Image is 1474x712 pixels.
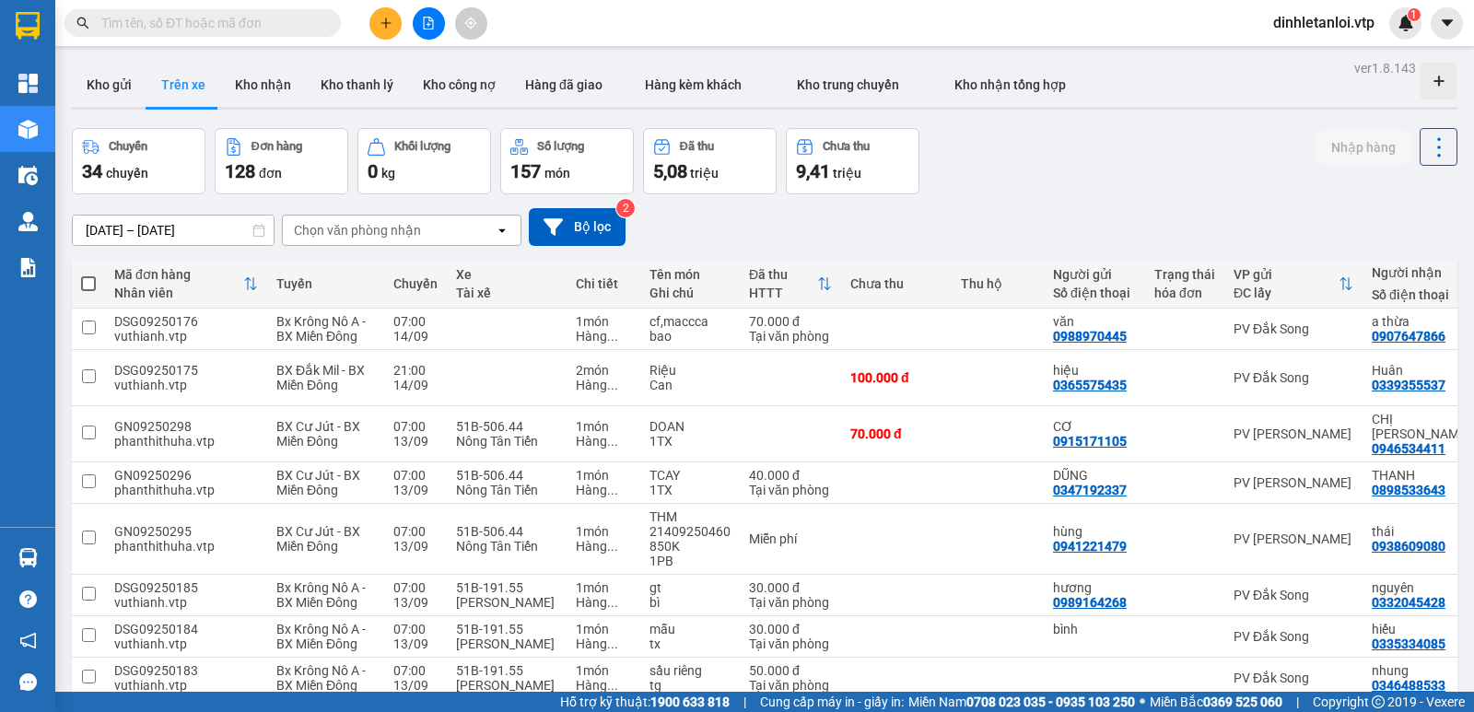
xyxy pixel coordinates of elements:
[749,531,832,546] div: Miễn phí
[413,7,445,40] button: file-add
[276,363,365,392] span: BX Đắk Mil - BX Miền Đông
[1372,663,1470,678] div: nhung
[649,595,731,610] div: bì
[114,636,258,651] div: vuthianh.vtp
[1053,483,1127,497] div: 0347192337
[1053,434,1127,449] div: 0915171105
[114,468,258,483] div: GN09250296
[495,223,509,238] svg: open
[1053,595,1127,610] div: 0989164268
[537,140,584,153] div: Số lượng
[408,63,510,107] button: Kho công nợ
[1053,580,1136,595] div: hương
[456,483,557,497] div: Nông Tân Tiến
[393,663,438,678] div: 07:00
[576,329,631,344] div: Hàng thông thường
[1372,539,1445,554] div: 0938609080
[276,524,360,554] span: BX Cư Jút - BX Miền Đông
[1053,378,1127,392] div: 0365575435
[1053,314,1136,329] div: văn
[649,267,731,282] div: Tên món
[649,483,731,497] div: 1TX
[456,663,557,678] div: 51B-191.55
[1439,15,1456,31] span: caret-down
[18,212,38,231] img: warehouse-icon
[393,468,438,483] div: 07:00
[576,378,631,392] div: Hàng thông thường
[114,678,258,693] div: vuthianh.vtp
[743,692,746,712] span: |
[796,160,830,182] span: 9,41
[607,636,618,651] span: ...
[576,622,631,636] div: 1 món
[607,434,618,449] span: ...
[114,622,258,636] div: DSG09250184
[114,419,258,434] div: GN09250298
[1234,671,1353,685] div: PV Đắk Song
[456,580,557,595] div: 51B-191.55
[749,580,832,595] div: 30.000 đ
[1316,131,1410,164] button: Nhập hàng
[690,166,719,181] span: triệu
[850,276,942,291] div: Chưa thu
[114,580,258,595] div: DSG09250185
[72,63,146,107] button: Kho gửi
[649,678,731,693] div: tg
[393,419,438,434] div: 07:00
[616,199,635,217] sup: 2
[643,128,777,194] button: Đã thu5,08 triệu
[645,77,742,92] span: Hàng kèm khách
[114,363,258,378] div: DSG09250175
[259,166,282,181] span: đơn
[1372,636,1445,651] div: 0335334085
[1372,378,1445,392] div: 0339355537
[73,216,274,245] input: Select a date range.
[961,276,1035,291] div: Thu hộ
[1053,267,1136,282] div: Người gửi
[1372,314,1470,329] div: a thừa
[114,286,243,300] div: Nhân viên
[680,140,714,153] div: Đã thu
[393,483,438,497] div: 13/09
[966,694,1135,709] strong: 0708 023 035 - 0935 103 250
[544,166,570,181] span: món
[76,17,89,29] span: search
[114,663,258,678] div: DSG09250183
[456,524,557,539] div: 51B-506.44
[1372,678,1445,693] div: 0346488533
[607,678,618,693] span: ...
[1372,441,1445,456] div: 0946534411
[823,140,870,153] div: Chưa thu
[276,468,360,497] span: BX Cư Jút - BX Miền Đông
[393,363,438,378] div: 21:00
[1053,419,1136,434] div: CƠ
[1431,7,1463,40] button: caret-down
[1234,588,1353,602] div: PV Đắk Song
[369,7,402,40] button: plus
[1258,11,1389,34] span: dinhletanloi.vtp
[456,267,557,282] div: Xe
[393,329,438,344] div: 14/09
[749,595,832,610] div: Tại văn phòng
[786,128,919,194] button: Chưa thu9,41 triệu
[114,595,258,610] div: vuthianh.vtp
[276,276,375,291] div: Tuyến
[114,314,258,329] div: DSG09250176
[607,329,618,344] span: ...
[368,160,378,182] span: 0
[393,314,438,329] div: 07:00
[18,548,38,567] img: warehouse-icon
[114,483,258,497] div: phanthithuha.vtp
[1053,524,1136,539] div: hùng
[1154,267,1215,282] div: Trạng thái
[649,636,731,651] div: tx
[649,419,731,434] div: DOAN
[649,329,731,344] div: bao
[276,314,366,344] span: Bx Krông Nô A - BX Miền Đông
[1150,692,1282,712] span: Miền Bắc
[576,483,631,497] div: Hàng thông thường
[456,622,557,636] div: 51B-191.55
[576,580,631,595] div: 1 món
[393,678,438,693] div: 13/09
[114,539,258,554] div: phanthithuha.vtp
